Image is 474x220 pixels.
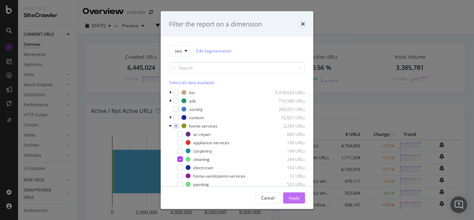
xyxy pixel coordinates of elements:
div: Select all data available [169,80,305,85]
button: seo [169,45,193,56]
div: Cancel [261,195,274,201]
div: electrician [193,164,213,170]
div: content [189,114,204,120]
div: cleaning [193,156,210,162]
div: ac-repair [193,131,211,137]
div: 2,245 URLs [271,123,305,129]
div: home-services [189,123,218,129]
button: Cancel [255,192,280,203]
div: times [301,19,305,28]
div: 244 URLs [271,156,305,162]
div: 149 URLs [271,139,305,145]
div: appliance-services [193,139,229,145]
button: Apply [283,192,305,203]
div: society [189,106,203,112]
div: modal [161,11,313,209]
div: 5,418,024 URLs [271,89,305,95]
div: 685 URLs [271,131,305,137]
span: seo [175,48,182,54]
div: carpentry [193,148,212,154]
div: 154 URLs [271,164,305,170]
div: 710,586 URLs [271,98,305,104]
a: Edit Segmentation [196,47,231,54]
input: Search [169,62,305,74]
div: painting [193,181,209,187]
div: 149 URLs [271,148,305,154]
div: 523 URLs [271,181,305,187]
div: Filter the report on a dimension [169,19,262,28]
div: 13 URLs [271,173,305,179]
div: list [189,89,195,95]
div: Apply [289,195,299,201]
div: 260,031 URLs [271,106,305,112]
div: ads [189,98,196,104]
div: Open Intercom Messenger [450,196,467,213]
div: home-sanitization-services [193,173,245,179]
div: 72,621 URLs [271,114,305,120]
